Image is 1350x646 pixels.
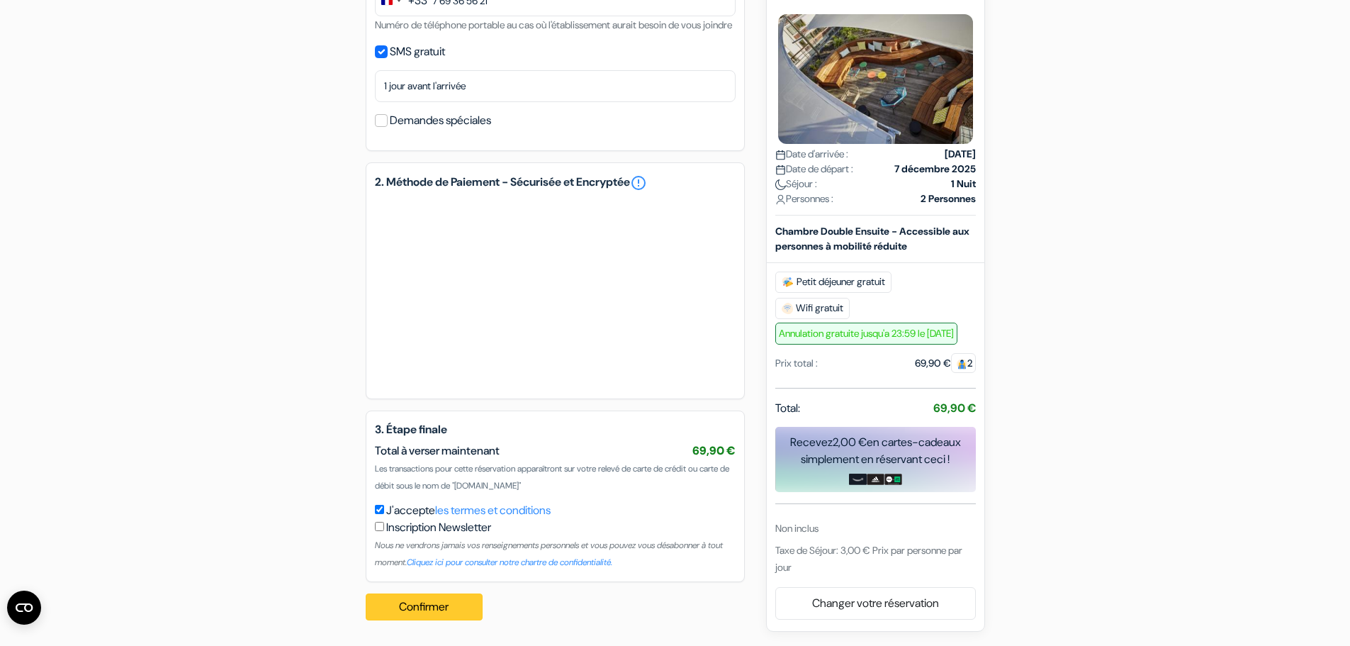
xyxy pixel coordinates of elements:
[775,323,957,345] span: Annulation gratuite jusqu'a 23:59 le [DATE]
[776,590,975,617] a: Changer votre réservation
[775,150,786,160] img: calendar.svg
[775,147,848,162] span: Date d'arrivée :
[782,303,793,314] img: free_wifi.svg
[951,177,976,191] strong: 1 Nuit
[775,356,818,371] div: Prix total :
[630,174,647,191] a: error_outline
[375,174,736,191] h5: 2. Méthode de Paiement - Sécurisée et Encryptée
[390,111,491,130] label: Demandes spéciales
[692,443,736,458] span: 69,90 €
[775,225,969,252] b: Chambre Double Ensuite - Accessible aux personnes à mobilité réduite
[775,544,962,574] span: Taxe de Séjour: 3,00 € Prix par personne par jour
[957,359,967,369] img: guest.svg
[775,177,817,191] span: Séjour :
[375,443,500,458] span: Total à verser maintenant
[775,179,786,190] img: moon.svg
[951,353,976,373] span: 2
[375,463,729,491] span: Les transactions pour cette réservation apparaîtront sur votre relevé de carte de crédit ou carte...
[775,162,853,177] span: Date de départ :
[375,540,723,568] small: Nous ne vendrons jamais vos renseignements personnels et vous pouvez vous désabonner à tout moment.
[775,191,833,206] span: Personnes :
[884,474,902,485] img: uber-uber-eats-card.png
[945,147,976,162] strong: [DATE]
[775,165,786,175] img: calendar.svg
[366,594,483,620] button: Confirmer
[775,434,976,468] div: Recevez en cartes-cadeaux simplement en réservant ceci !
[7,591,41,625] button: Ouvrir le widget CMP
[389,211,721,373] iframe: Cadre de saisie sécurisé pour le paiement
[386,502,551,519] label: J'accepte
[833,435,867,450] span: 2,00 €
[867,474,884,485] img: adidas-card.png
[775,521,976,536] div: Non inclus
[386,519,491,536] label: Inscription Newsletter
[775,298,850,319] span: Wifi gratuit
[894,162,976,177] strong: 7 décembre 2025
[390,42,445,62] label: SMS gratuit
[407,557,612,568] a: Cliquez ici pour consulter notre chartre de confidentialité.
[775,400,800,417] span: Total:
[915,356,976,371] div: 69,90 €
[849,474,867,485] img: amazon-card-no-text.png
[921,191,976,206] strong: 2 Personnes
[375,18,732,31] small: Numéro de téléphone portable au cas où l'établissement aurait besoin de vous joindre
[775,194,786,205] img: user_icon.svg
[435,503,551,518] a: les termes et conditions
[782,277,794,288] img: free_breakfast.svg
[933,401,976,416] strong: 69,90 €
[375,423,736,436] h5: 3. Étape finale
[775,272,891,293] span: Petit déjeuner gratuit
